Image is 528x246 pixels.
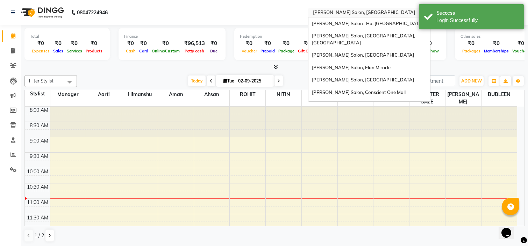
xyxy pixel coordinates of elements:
div: ₹0 [30,39,51,48]
span: [PERSON_NAME] Salon, Elan Miracle [312,65,391,70]
div: ₹0 [277,39,296,48]
div: ₹0 [124,39,137,48]
div: 8:00 AM [29,107,50,114]
span: [PERSON_NAME] Salon, Conscient One Mall [312,89,406,95]
div: ₹0 [65,39,84,48]
div: 0 [420,39,441,48]
span: No show [420,49,441,53]
div: 9:30 AM [29,153,50,160]
span: NITIN [266,90,301,99]
iframe: chat widget [499,218,521,239]
span: ROHIT [230,90,265,99]
span: [PERSON_NAME] Salon, [GEOGRAPHIC_DATA] [312,52,414,58]
div: ₹0 [84,39,104,48]
span: Cash [124,49,137,53]
div: 11:00 AM [26,199,50,206]
div: Stylist [25,90,50,97]
span: [PERSON_NAME] Salon- Ho, [GEOGRAPHIC_DATA] [312,21,423,26]
span: Ahsan [194,90,230,99]
span: [PERSON_NAME] Salon, [GEOGRAPHIC_DATA], [GEOGRAPHIC_DATA] [312,33,416,45]
div: ₹0 [259,39,277,48]
span: Memberships [482,49,511,53]
div: Success [436,9,519,17]
span: Aarti [86,90,122,99]
span: 1 / 2 [34,232,44,239]
span: Petty cash [183,49,206,53]
input: 2025-09-02 [236,76,271,86]
span: Packages [461,49,482,53]
div: 11:30 AM [26,214,50,222]
span: Filter Stylist [29,78,53,84]
div: 9:00 AM [29,137,50,145]
div: ₹0 [296,39,319,48]
div: ₹0 [51,39,65,48]
div: 8:30 AM [29,122,50,129]
span: Online/Custom [150,49,181,53]
div: Login Successfully. [436,17,519,24]
div: 10:30 AM [26,183,50,191]
span: Manager [50,90,86,99]
span: Products [84,49,104,53]
span: Package [277,49,296,53]
span: Prepaid [259,49,277,53]
div: ₹0 [240,39,259,48]
button: ADD NEW [459,76,484,86]
img: logo [18,3,66,22]
span: JAVED [302,90,337,99]
b: 08047224946 [77,3,108,22]
span: Card [137,49,150,53]
span: BUBLEEN [481,90,517,99]
span: Tue [222,78,236,84]
span: Voucher [240,49,259,53]
span: Services [65,49,84,53]
span: Himanshu [122,90,158,99]
div: Finance [124,34,220,39]
span: Due [208,49,219,53]
div: ₹0 [137,39,150,48]
span: Expenses [30,49,51,53]
span: Gift Cards [296,49,319,53]
div: ₹0 [482,39,511,48]
ng-dropdown-panel: Options list [308,17,430,102]
span: Today [188,75,206,86]
span: [PERSON_NAME] [445,90,481,106]
div: ₹96,513 [181,39,208,48]
span: [PERSON_NAME] Salon, [GEOGRAPHIC_DATA] [312,77,414,82]
div: ₹0 [150,39,181,48]
div: 10:00 AM [26,168,50,175]
span: Sales [51,49,65,53]
span: Aman [158,90,194,99]
div: ₹0 [208,39,220,48]
div: Redemption [240,34,334,39]
span: ADD NEW [461,78,482,84]
div: Total [30,34,104,39]
div: ₹0 [461,39,482,48]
